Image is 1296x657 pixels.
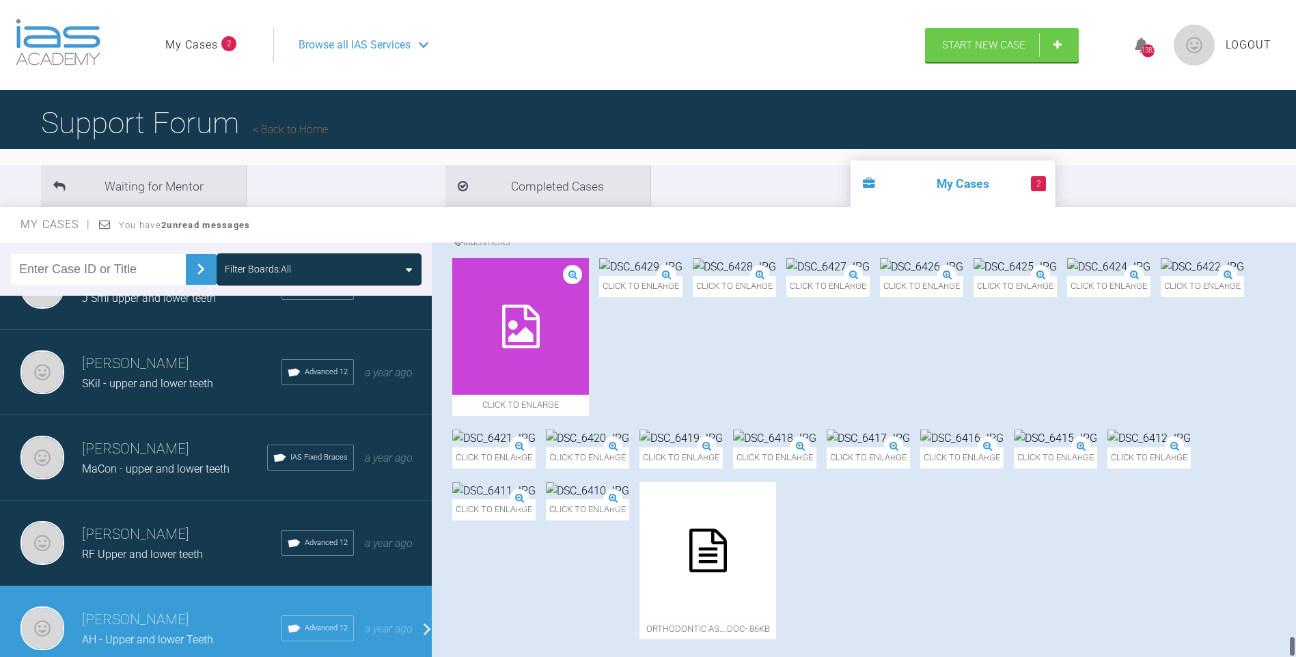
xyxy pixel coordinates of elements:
[639,447,723,469] span: Click to enlarge
[920,430,1004,447] img: DSC_6416.JPG
[365,366,413,379] span: a year ago
[20,350,64,394] img: Neil Fearns
[82,609,281,632] h3: [PERSON_NAME]
[290,451,348,464] span: IAS Fixed Braces
[41,99,328,147] h1: Support Forum
[165,36,218,54] a: My Cases
[305,537,348,549] span: Advanced 12
[305,366,348,378] span: Advanced 12
[1174,25,1215,66] img: profile.png
[1014,447,1097,469] span: Click to enlarge
[82,438,267,461] h3: [PERSON_NAME]
[82,377,213,390] span: SKil - upper and lower teeth
[851,160,1056,207] li: My Cases
[733,430,816,447] img: DSC_6418.JPG
[1107,430,1191,447] img: DSC_6412.JPG
[880,276,963,297] span: Click to enlarge
[299,36,411,54] span: Browse all IAS Services
[82,633,213,646] span: AH - Upper and lower Teeth
[221,36,236,51] span: 2
[20,436,64,479] img: Neil Fearns
[546,447,629,469] span: Click to enlarge
[1142,44,1155,57] div: 1383
[20,218,91,231] span: My Cases
[827,430,910,447] img: DSC_6417.JPG
[20,606,64,650] img: Neil Fearns
[786,258,870,276] img: DSC_6427.JPG
[82,352,281,376] h3: [PERSON_NAME]
[452,499,536,520] span: Click to enlarge
[1067,276,1150,297] span: Click to enlarge
[20,521,64,565] img: Neil Fearns
[639,619,776,640] span: orthodontic As….doc - 86KB
[546,482,629,500] img: DSC_6410.JPG
[305,622,348,634] span: Advanced 12
[974,276,1057,297] span: Click to enlarge
[1031,176,1046,191] span: 2
[452,395,589,416] span: Click to enlarge
[827,447,910,469] span: Click to enlarge
[253,123,328,136] a: Back to Home
[41,165,246,207] li: Waiting for Mentor
[16,19,100,66] img: logo-light.3e3ef733.png
[445,165,650,207] li: Completed Cases
[1067,258,1150,276] img: DSC_6424.JPG
[880,258,963,276] img: DSC_6426.JPG
[161,220,250,230] strong: 2 unread messages
[599,276,683,297] span: Click to enlarge
[452,430,536,447] img: DSC_6421.JPG
[1107,447,1191,469] span: Click to enlarge
[82,462,230,475] span: MaCon - upper and lower teeth
[452,447,536,469] span: Click to enlarge
[693,276,776,297] span: Click to enlarge
[365,451,413,464] span: a year ago
[82,548,203,561] span: RF Upper and lower teeth
[1161,276,1244,297] span: Click to enlarge
[365,622,413,635] span: a year ago
[190,258,212,280] img: chevronRight.28bd32b0.svg
[452,234,1286,249] h4: Attachments
[11,254,186,285] input: Enter Case ID or Title
[920,447,1004,469] span: Click to enlarge
[1226,36,1271,54] a: Logout
[365,537,413,550] span: a year ago
[974,258,1057,276] img: DSC_6425.JPG
[119,220,251,230] span: You have
[546,499,629,520] span: Click to enlarge
[925,28,1079,62] a: Start New Case
[786,276,870,297] span: Click to enlarge
[225,262,291,277] div: Filter Boards: All
[82,523,281,546] h3: [PERSON_NAME]
[639,430,723,447] img: DSC_6419.JPG
[1161,258,1244,276] img: DSC_6422.JPG
[452,482,536,500] img: DSC_6411.JPG
[546,430,629,447] img: DSC_6420.JPG
[1014,430,1097,447] img: DSC_6415.JPG
[942,39,1025,51] span: Start New Case
[733,447,816,469] span: Click to enlarge
[82,292,216,305] span: J Smi upper and lower teeth
[599,258,683,276] img: DSC_6429.JPG
[693,258,776,276] img: DSC_6428.JPG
